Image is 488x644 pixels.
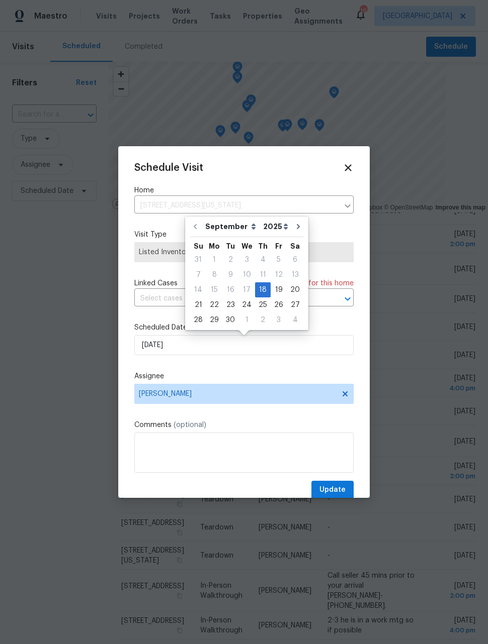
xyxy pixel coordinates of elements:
[287,268,303,282] div: 13
[255,283,271,297] div: 18
[190,297,206,312] div: Sun Sep 21 2025
[206,313,222,327] div: 29
[287,282,303,297] div: Sat Sep 20 2025
[222,282,238,297] div: Tue Sep 16 2025
[174,421,206,428] span: (optional)
[209,243,220,250] abbr: Monday
[241,243,253,250] abbr: Wednesday
[134,163,203,173] span: Schedule Visit
[190,312,206,328] div: Sun Sep 28 2025
[206,267,222,282] div: Mon Sep 08 2025
[206,253,222,267] div: 1
[206,268,222,282] div: 8
[222,253,238,267] div: 2
[139,390,336,398] span: [PERSON_NAME]
[238,283,255,297] div: 17
[275,243,282,250] abbr: Friday
[190,268,206,282] div: 7
[287,313,303,327] div: 4
[222,312,238,328] div: Tue Sep 30 2025
[206,252,222,267] div: Mon Sep 01 2025
[206,283,222,297] div: 15
[271,313,287,327] div: 3
[238,282,255,297] div: Wed Sep 17 2025
[271,252,287,267] div: Fri Sep 05 2025
[255,267,271,282] div: Thu Sep 11 2025
[255,253,271,267] div: 4
[319,484,346,496] span: Update
[343,162,354,173] span: Close
[222,252,238,267] div: Tue Sep 02 2025
[311,481,354,499] button: Update
[134,198,339,213] input: Enter in an address
[190,313,206,327] div: 28
[190,267,206,282] div: Sun Sep 07 2025
[190,298,206,312] div: 21
[206,282,222,297] div: Mon Sep 15 2025
[203,219,261,234] select: Month
[190,252,206,267] div: Sun Aug 31 2025
[226,243,235,250] abbr: Tuesday
[206,297,222,312] div: Mon Sep 22 2025
[222,297,238,312] div: Tue Sep 23 2025
[238,253,255,267] div: 3
[190,282,206,297] div: Sun Sep 14 2025
[287,283,303,297] div: 20
[255,252,271,267] div: Thu Sep 04 2025
[134,230,354,240] label: Visit Type
[271,268,287,282] div: 12
[255,297,271,312] div: Thu Sep 25 2025
[134,371,354,381] label: Assignee
[134,185,354,195] label: Home
[271,297,287,312] div: Fri Sep 26 2025
[287,297,303,312] div: Sat Sep 27 2025
[341,292,355,306] button: Open
[206,312,222,328] div: Mon Sep 29 2025
[238,268,255,282] div: 10
[222,268,238,282] div: 9
[238,313,255,327] div: 1
[255,298,271,312] div: 25
[134,420,354,430] label: Comments
[134,278,178,288] span: Linked Cases
[287,253,303,267] div: 6
[222,313,238,327] div: 30
[188,217,203,237] button: Go to previous month
[291,217,306,237] button: Go to next month
[190,253,206,267] div: 31
[287,267,303,282] div: Sat Sep 13 2025
[206,298,222,312] div: 22
[271,253,287,267] div: 5
[258,243,268,250] abbr: Thursday
[287,252,303,267] div: Sat Sep 06 2025
[255,268,271,282] div: 11
[255,312,271,328] div: Thu Oct 02 2025
[222,298,238,312] div: 23
[139,247,349,257] span: Listed Inventory Diagnostic
[287,312,303,328] div: Sat Oct 04 2025
[271,267,287,282] div: Fri Sep 12 2025
[255,282,271,297] div: Thu Sep 18 2025
[134,335,354,355] input: M/D/YYYY
[261,219,291,234] select: Year
[238,298,255,312] div: 24
[287,298,303,312] div: 27
[194,243,203,250] abbr: Sunday
[190,283,206,297] div: 14
[222,283,238,297] div: 16
[238,312,255,328] div: Wed Oct 01 2025
[271,283,287,297] div: 19
[238,252,255,267] div: Wed Sep 03 2025
[271,298,287,312] div: 26
[255,313,271,327] div: 2
[238,297,255,312] div: Wed Sep 24 2025
[290,243,300,250] abbr: Saturday
[271,282,287,297] div: Fri Sep 19 2025
[222,267,238,282] div: Tue Sep 09 2025
[134,291,326,306] input: Select cases
[134,323,354,333] label: Scheduled Date
[238,267,255,282] div: Wed Sep 10 2025
[271,312,287,328] div: Fri Oct 03 2025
